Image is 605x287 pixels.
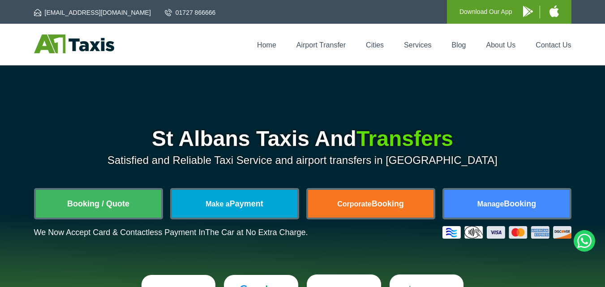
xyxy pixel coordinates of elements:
[536,41,571,49] a: Contact Us
[205,228,308,237] span: The Car at No Extra Charge.
[451,41,466,49] a: Blog
[296,41,346,49] a: Airport Transfer
[486,41,516,49] a: About Us
[459,6,512,17] p: Download Our App
[477,200,504,208] span: Manage
[165,8,216,17] a: 01727 866666
[404,41,431,49] a: Services
[172,190,297,218] a: Make aPayment
[356,127,453,150] span: Transfers
[34,154,571,167] p: Satisfied and Reliable Taxi Service and airport transfers in [GEOGRAPHIC_DATA]
[442,226,571,239] img: Credit And Debit Cards
[523,6,533,17] img: A1 Taxis Android App
[366,41,384,49] a: Cities
[36,190,161,218] a: Booking / Quote
[34,228,308,237] p: We Now Accept Card & Contactless Payment In
[34,128,571,150] h1: St Albans Taxis And
[444,190,570,218] a: ManageBooking
[34,34,114,53] img: A1 Taxis St Albans LTD
[34,8,151,17] a: [EMAIL_ADDRESS][DOMAIN_NAME]
[549,5,559,17] img: A1 Taxis iPhone App
[337,200,371,208] span: Corporate
[257,41,276,49] a: Home
[206,200,229,208] span: Make a
[308,190,433,218] a: CorporateBooking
